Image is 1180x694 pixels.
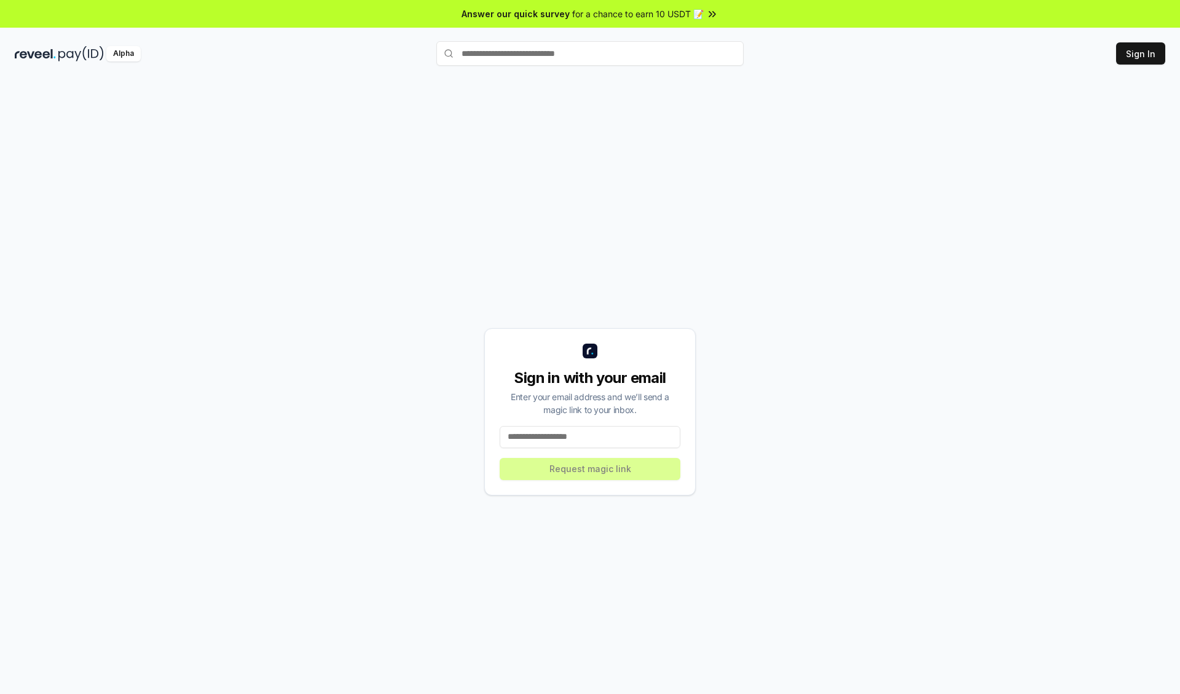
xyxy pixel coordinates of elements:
span: for a chance to earn 10 USDT 📝 [572,7,704,20]
div: Alpha [106,46,141,61]
div: Enter your email address and we’ll send a magic link to your inbox. [500,390,680,416]
img: logo_small [583,344,597,358]
div: Sign in with your email [500,368,680,388]
button: Sign In [1116,42,1165,65]
span: Answer our quick survey [462,7,570,20]
img: pay_id [58,46,104,61]
img: reveel_dark [15,46,56,61]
